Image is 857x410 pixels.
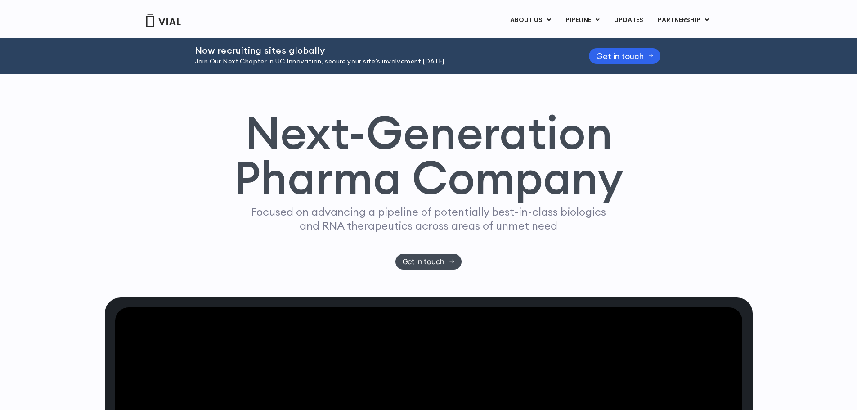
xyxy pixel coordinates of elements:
[195,45,566,55] h2: Now recruiting sites globally
[589,48,661,64] a: Get in touch
[503,13,558,28] a: ABOUT USMenu Toggle
[247,205,610,233] p: Focused on advancing a pipeline of potentially best-in-class biologics and RNA therapeutics acros...
[403,258,444,265] span: Get in touch
[651,13,716,28] a: PARTNERSHIPMenu Toggle
[395,254,462,270] a: Get in touch
[145,14,181,27] img: Vial Logo
[558,13,606,28] a: PIPELINEMenu Toggle
[195,57,566,67] p: Join Our Next Chapter in UC Innovation, secure your site’s involvement [DATE].
[596,53,644,59] span: Get in touch
[607,13,650,28] a: UPDATES
[234,110,624,201] h1: Next-Generation Pharma Company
